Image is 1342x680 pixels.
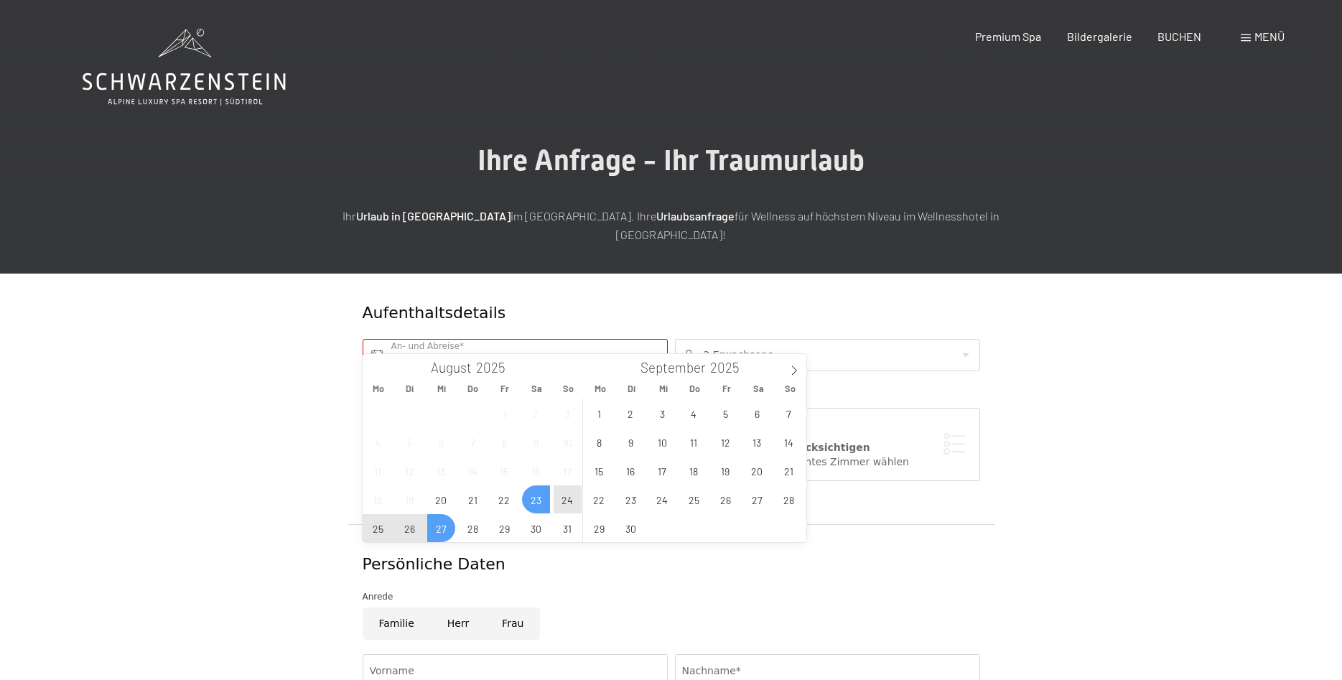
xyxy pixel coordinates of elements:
[711,384,742,393] span: Fr
[640,361,706,375] span: September
[363,384,394,393] span: Mo
[712,428,740,456] span: September 12, 2025
[706,359,753,376] input: Year
[1254,29,1285,43] span: Menü
[712,485,740,513] span: September 26, 2025
[394,384,426,393] span: Di
[459,485,487,513] span: August 21, 2025
[396,514,424,542] span: August 26, 2025
[648,399,676,427] span: September 3, 2025
[356,209,511,223] strong: Urlaub in [GEOGRAPHIC_DATA]
[648,457,676,485] span: September 17, 2025
[554,428,582,456] span: August 10, 2025
[521,384,552,393] span: Sa
[680,399,708,427] span: September 4, 2025
[585,485,613,513] span: September 22, 2025
[396,428,424,456] span: August 5, 2025
[743,485,771,513] span: September 27, 2025
[427,428,455,456] span: August 6, 2025
[743,428,771,456] span: September 13, 2025
[554,514,582,542] span: August 31, 2025
[585,457,613,485] span: September 15, 2025
[477,144,865,177] span: Ihre Anfrage - Ihr Traumurlaub
[616,384,648,393] span: Di
[427,485,455,513] span: August 20, 2025
[617,514,645,542] span: September 30, 2025
[775,428,803,456] span: September 14, 2025
[648,428,676,456] span: September 10, 2025
[585,428,613,456] span: September 8, 2025
[490,485,518,513] span: August 22, 2025
[426,384,457,393] span: Mi
[775,457,803,485] span: September 21, 2025
[656,209,735,223] strong: Urlaubsanfrage
[364,457,392,485] span: August 11, 2025
[490,457,518,485] span: August 15, 2025
[712,399,740,427] span: September 5, 2025
[554,485,582,513] span: August 24, 2025
[1067,29,1132,43] a: Bildergalerie
[312,207,1030,243] p: Ihr im [GEOGRAPHIC_DATA]. Ihre für Wellness auf höchstem Niveau im Wellnesshotel in [GEOGRAPHIC_D...
[396,485,424,513] span: August 19, 2025
[680,457,708,485] span: September 18, 2025
[490,428,518,456] span: August 8, 2025
[489,384,521,393] span: Fr
[457,384,489,393] span: Do
[775,485,803,513] span: September 28, 2025
[743,399,771,427] span: September 6, 2025
[743,457,771,485] span: September 20, 2025
[680,485,708,513] span: September 25, 2025
[364,514,392,542] span: August 25, 2025
[431,361,472,375] span: August
[552,384,584,393] span: So
[648,384,679,393] span: Mi
[363,554,980,576] div: Persönliche Daten
[584,384,616,393] span: Mo
[427,514,455,542] span: August 27, 2025
[490,514,518,542] span: August 29, 2025
[975,29,1041,43] a: Premium Spa
[690,455,965,470] div: Ich möchte ein bestimmtes Zimmer wählen
[679,384,711,393] span: Do
[363,590,980,604] div: Anrede
[712,457,740,485] span: September 19, 2025
[617,399,645,427] span: September 2, 2025
[396,457,424,485] span: August 12, 2025
[617,428,645,456] span: September 9, 2025
[364,485,392,513] span: August 18, 2025
[617,457,645,485] span: September 16, 2025
[522,457,550,485] span: August 16, 2025
[554,457,582,485] span: August 17, 2025
[459,457,487,485] span: August 14, 2025
[617,485,645,513] span: September 23, 2025
[522,428,550,456] span: August 9, 2025
[742,384,774,393] span: Sa
[648,485,676,513] span: September 24, 2025
[364,428,392,456] span: August 4, 2025
[459,428,487,456] span: August 7, 2025
[775,399,803,427] span: September 7, 2025
[585,399,613,427] span: September 1, 2025
[427,457,455,485] span: August 13, 2025
[690,441,965,455] div: Zimmerwunsch berücksichtigen
[522,514,550,542] span: August 30, 2025
[554,399,582,427] span: August 3, 2025
[585,514,613,542] span: September 29, 2025
[363,302,876,325] div: Aufenthaltsdetails
[522,399,550,427] span: August 2, 2025
[490,399,518,427] span: August 1, 2025
[774,384,806,393] span: So
[1157,29,1201,43] a: BUCHEN
[472,359,519,376] input: Year
[680,428,708,456] span: September 11, 2025
[459,514,487,542] span: August 28, 2025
